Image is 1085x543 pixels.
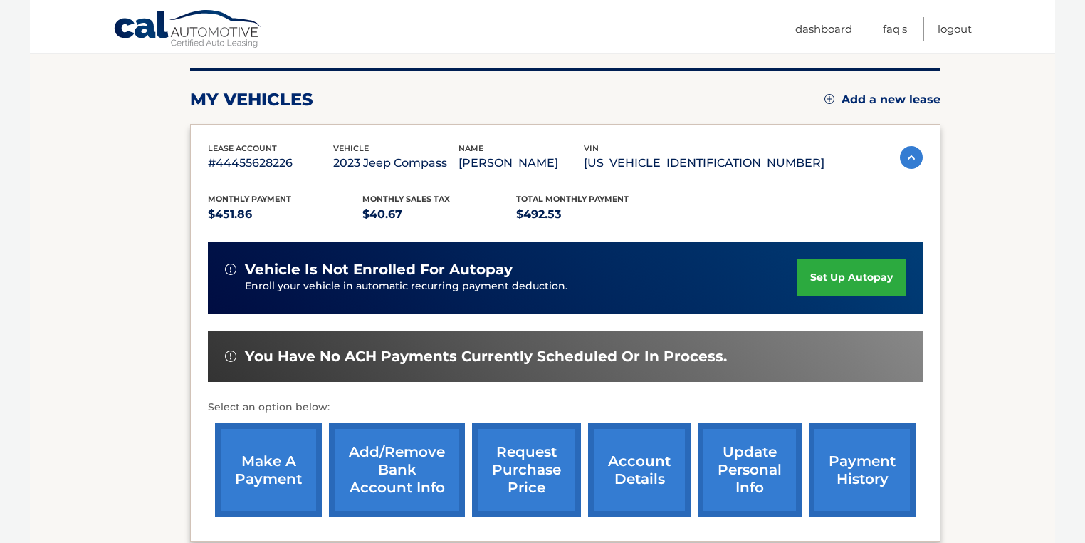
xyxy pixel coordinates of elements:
[472,423,581,517] a: request purchase price
[225,264,236,275] img: alert-white.svg
[190,89,313,110] h2: my vehicles
[208,205,362,224] p: $451.86
[208,153,333,173] p: #44455628226
[795,17,852,41] a: Dashboard
[516,205,671,224] p: $492.53
[698,423,802,517] a: update personal info
[584,143,599,153] span: vin
[809,423,916,517] a: payment history
[824,93,940,107] a: Add a new lease
[584,153,824,173] p: [US_VEHICLE_IDENTIFICATION_NUMBER]
[113,9,263,51] a: Cal Automotive
[225,351,236,362] img: alert-white.svg
[938,17,972,41] a: Logout
[458,143,483,153] span: name
[245,348,727,366] span: You have no ACH payments currently scheduled or in process.
[245,261,513,279] span: vehicle is not enrolled for autopay
[245,279,797,294] p: Enroll your vehicle in automatic recurring payment deduction.
[588,423,691,517] a: account details
[333,143,369,153] span: vehicle
[208,143,277,153] span: lease account
[900,146,923,169] img: accordion-active.svg
[333,153,458,173] p: 2023 Jeep Compass
[329,423,465,517] a: Add/Remove bank account info
[362,194,450,204] span: Monthly sales Tax
[362,205,517,224] p: $40.67
[215,423,322,517] a: make a payment
[208,194,291,204] span: Monthly Payment
[458,153,584,173] p: [PERSON_NAME]
[797,259,906,296] a: set up autopay
[883,17,907,41] a: FAQ's
[516,194,629,204] span: Total Monthly Payment
[824,94,834,104] img: add.svg
[208,399,923,416] p: Select an option below:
